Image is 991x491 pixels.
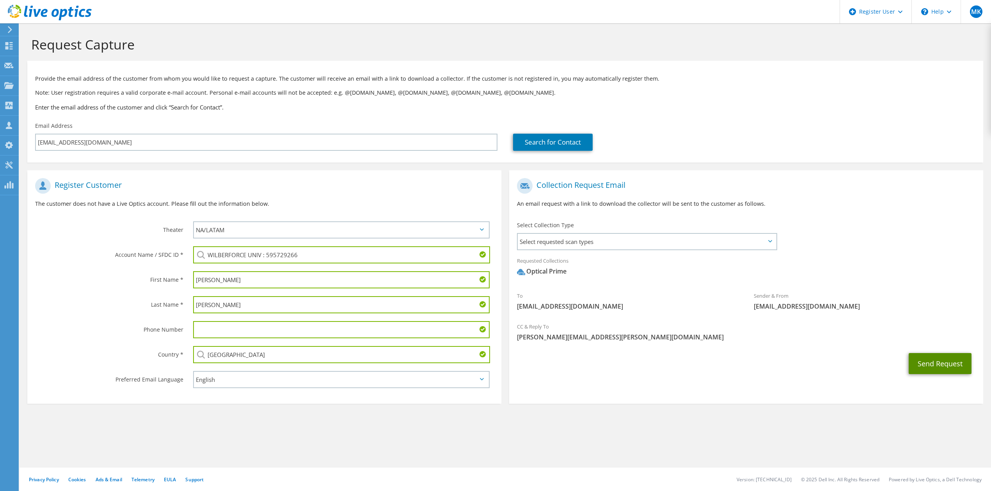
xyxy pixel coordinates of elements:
svg: \n [921,8,928,15]
p: Note: User registration requires a valid corporate e-mail account. Personal e-mail accounts will ... [35,88,975,97]
p: Provide the email address of the customer from whom you would like to request a capture. The cust... [35,74,975,83]
a: Support [185,476,204,483]
label: Last Name * [35,296,183,309]
a: EULA [164,476,176,483]
span: Select requested scan types [518,234,776,249]
label: Theater [35,221,183,234]
h1: Collection Request Email [517,178,971,194]
h1: Request Capture [31,36,975,53]
a: Cookies [68,476,86,483]
a: Search for Contact [513,134,593,151]
label: Preferred Email Language [35,371,183,383]
span: MK [970,5,982,18]
div: Sender & From [746,288,983,314]
a: Privacy Policy [29,476,59,483]
span: [PERSON_NAME][EMAIL_ADDRESS][PERSON_NAME][DOMAIN_NAME] [517,333,975,341]
div: Requested Collections [509,253,983,284]
h3: Enter the email address of the customer and click “Search for Contact”. [35,103,975,111]
p: An email request with a link to download the collector will be sent to the customer as follows. [517,200,975,208]
label: Email Address [35,122,73,130]
label: Country * [35,346,183,359]
span: [EMAIL_ADDRESS][DOMAIN_NAME] [517,302,738,311]
li: © 2025 Dell Inc. All Rights Reserved [801,476,879,483]
span: [EMAIL_ADDRESS][DOMAIN_NAME] [754,302,975,311]
p: The customer does not have a Live Optics account. Please fill out the information below. [35,200,494,208]
a: Telemetry [131,476,155,483]
li: Powered by Live Optics, a Dell Technology [889,476,982,483]
h1: Register Customer [35,178,490,194]
label: Phone Number [35,321,183,334]
label: Account Name / SFDC ID * [35,246,183,259]
a: Ads & Email [96,476,122,483]
label: Select Collection Type [517,221,574,229]
button: Send Request [909,353,971,374]
div: Optical Prime [517,267,567,276]
div: CC & Reply To [509,318,983,345]
div: To [509,288,746,314]
label: First Name * [35,271,183,284]
li: Version: [TECHNICAL_ID] [737,476,792,483]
